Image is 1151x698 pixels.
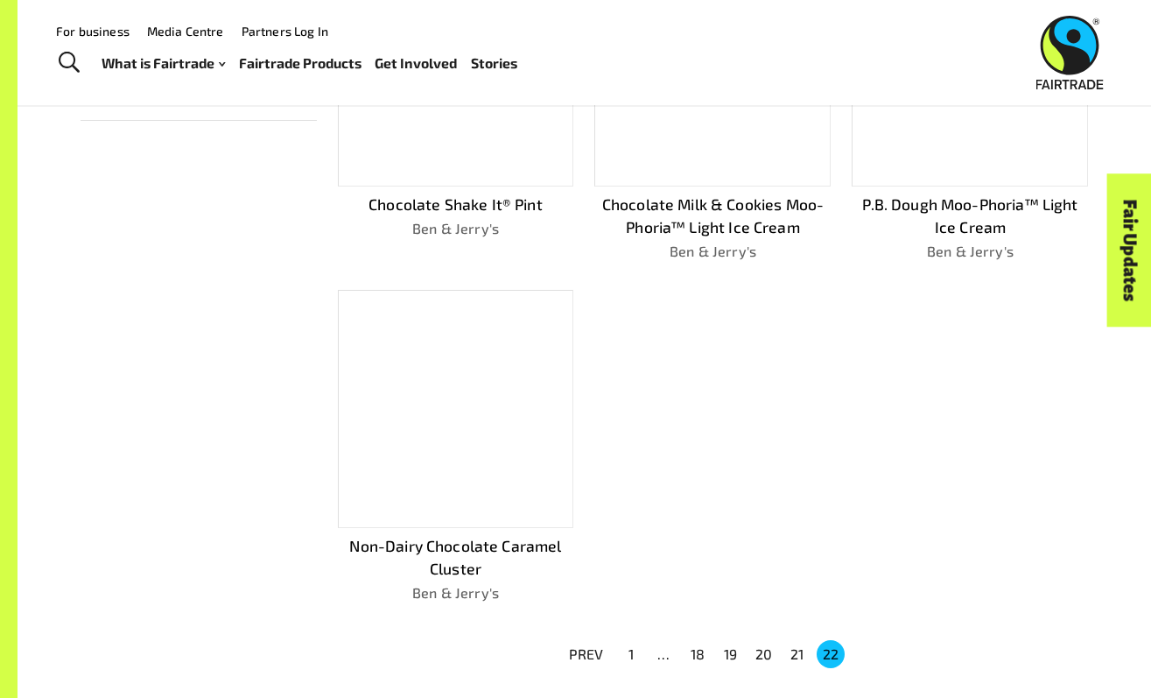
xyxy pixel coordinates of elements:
a: Toggle Search [47,41,90,85]
p: Chocolate Milk & Cookies Moo-Phoria™ Light Ice Cream [594,193,831,239]
button: Go to page 1 [617,640,645,668]
button: Go to page 19 [717,640,745,668]
button: PREV [558,638,614,670]
div: … [650,644,678,665]
a: Non-Dairy Chocolate Caramel ClusterBen & Jerry's [338,290,574,603]
a: For business [56,24,130,39]
button: Go to page 18 [684,640,712,668]
a: What is Fairtrade [102,51,225,76]
a: Partners Log In [242,24,328,39]
img: Fairtrade Australia New Zealand logo [1036,16,1104,89]
p: Ben & Jerry's [338,582,574,603]
a: Fairtrade Products [239,51,361,76]
p: PREV [569,644,604,665]
p: Ben & Jerry's [338,218,574,239]
nav: pagination navigation [558,638,847,670]
p: Non-Dairy Chocolate Caramel Cluster [338,534,574,581]
button: page 22 [817,640,845,668]
a: Get Involved [375,51,457,76]
p: Ben & Jerry's [852,241,1088,262]
p: Chocolate Shake It® Pint [338,193,574,215]
p: P.B. Dough Moo-Phoria™ Light Ice Cream [852,193,1088,239]
a: Stories [471,51,517,76]
p: Ben & Jerry's [594,241,831,262]
button: Go to page 20 [750,640,778,668]
a: Media Centre [147,24,224,39]
button: Go to page 21 [783,640,811,668]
